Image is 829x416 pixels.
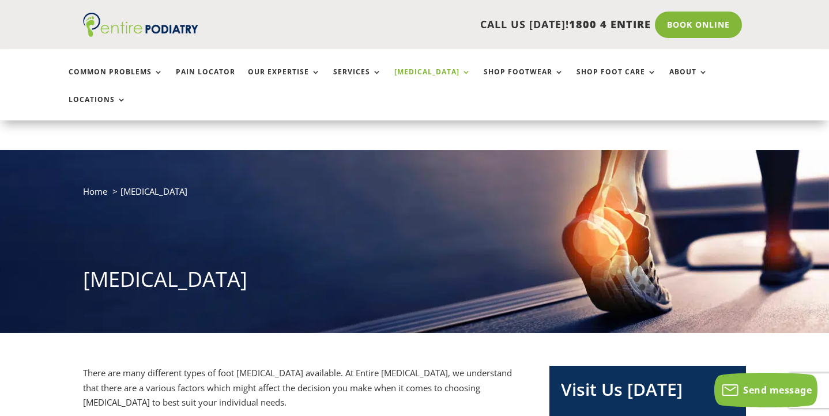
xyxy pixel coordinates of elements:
p: CALL US [DATE]! [235,17,651,32]
a: Pain Locator [176,68,235,93]
a: About [669,68,708,93]
a: Common Problems [69,68,163,93]
a: Shop Footwear [484,68,564,93]
a: Services [333,68,382,93]
span: [MEDICAL_DATA] [120,186,187,197]
img: logo (1) [83,13,198,37]
h1: [MEDICAL_DATA] [83,265,746,300]
a: Locations [69,96,126,120]
button: Send message [714,373,817,407]
a: [MEDICAL_DATA] [394,68,471,93]
h2: Visit Us [DATE] [561,377,734,407]
a: Shop Foot Care [576,68,657,93]
span: 1800 4 ENTIRE [569,17,651,31]
a: Our Expertise [248,68,321,93]
a: Entire Podiatry [83,28,198,39]
a: Home [83,186,107,197]
nav: breadcrumb [83,184,746,207]
span: Send message [743,384,812,396]
a: Book Online [655,12,742,38]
